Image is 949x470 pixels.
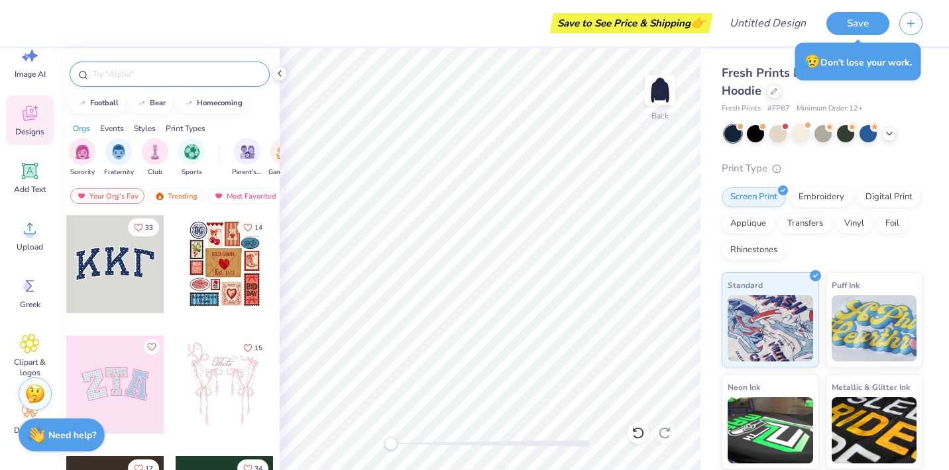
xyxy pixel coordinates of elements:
div: Embroidery [790,187,853,207]
button: Like [144,339,160,355]
div: filter for Game Day [268,138,299,177]
img: Sorority Image [75,144,90,160]
img: trend_line.gif [137,99,147,107]
div: homecoming [197,99,243,107]
div: Your Org's Fav [70,188,144,204]
img: Metallic & Glitter Ink [832,397,917,463]
div: filter for Sorority [69,138,95,177]
button: filter button [178,138,205,177]
div: Screen Print [722,187,786,207]
div: Transfers [779,214,832,234]
span: 👉 [691,15,705,30]
div: filter for Sports [178,138,205,177]
button: Save [826,12,889,35]
button: homecoming [176,93,249,113]
span: Puff Ink [832,278,860,292]
img: Parent's Weekend Image [240,144,255,160]
img: Puff Ink [832,295,917,361]
span: 14 [254,224,262,231]
img: most_fav.gif [213,191,224,201]
button: Like [237,218,268,236]
img: Club Image [148,144,162,160]
span: Add Text [14,184,46,195]
div: football [90,99,119,107]
input: Try "Alpha" [91,68,261,81]
span: Image AI [15,69,46,79]
div: Most Favorited [207,188,282,204]
span: Designs [15,126,44,137]
span: 33 [145,224,153,231]
img: Neon Ink [728,397,813,463]
span: Clipart & logos [8,357,52,378]
span: Fresh Prints [722,103,761,115]
img: Game Day Image [276,144,292,160]
button: filter button [104,138,134,177]
span: Minimum Order: 12 + [797,103,863,115]
img: Standard [728,295,813,361]
button: football [70,93,125,113]
span: Game Day [268,167,299,177]
img: Sports Image [184,144,199,160]
span: 15 [254,345,262,352]
button: filter button [69,138,95,177]
div: filter for Fraternity [104,138,134,177]
div: Foil [877,214,908,234]
span: Standard [728,278,763,292]
div: Accessibility label [384,437,398,450]
span: Neon Ink [728,380,760,394]
img: most_fav.gif [76,191,87,201]
div: Back [651,110,669,122]
div: Vinyl [836,214,873,234]
div: Don’t lose your work. [795,43,921,81]
span: Greek [20,299,40,310]
div: bear [150,99,166,107]
div: Styles [134,122,156,134]
div: Save to See Price & Shipping [553,13,709,33]
span: 😥 [805,53,820,70]
div: Digital Print [857,187,921,207]
span: Fresh Prints Boston Heavyweight Hoodie [722,65,911,99]
span: Parent's Weekend [232,167,262,177]
span: Sports [182,167,202,177]
img: Fraternity Image [111,144,126,160]
img: trend_line.gif [77,99,87,107]
img: trend_line.gif [184,99,194,107]
span: Upload [17,242,43,252]
div: Print Type [722,161,922,176]
div: Events [100,122,124,134]
img: trending.gif [154,191,165,201]
span: Decorate [14,425,46,436]
button: Like [237,339,268,357]
span: Metallic & Glitter Ink [832,380,910,394]
div: Rhinestones [722,240,786,260]
button: filter button [268,138,299,177]
button: filter button [232,138,262,177]
span: Fraternity [104,167,134,177]
span: # FP87 [767,103,790,115]
div: filter for Club [142,138,168,177]
input: Untitled Design [719,10,816,36]
strong: Need help? [48,429,96,442]
span: Sorority [70,167,95,177]
div: Orgs [73,122,90,134]
div: Applique [722,214,775,234]
button: bear [129,93,172,113]
button: Like [128,218,159,236]
div: Trending [148,188,203,204]
button: filter button [142,138,168,177]
span: Club [148,167,162,177]
div: Print Types [166,122,205,134]
img: Back [647,77,673,103]
div: filter for Parent's Weekend [232,138,262,177]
